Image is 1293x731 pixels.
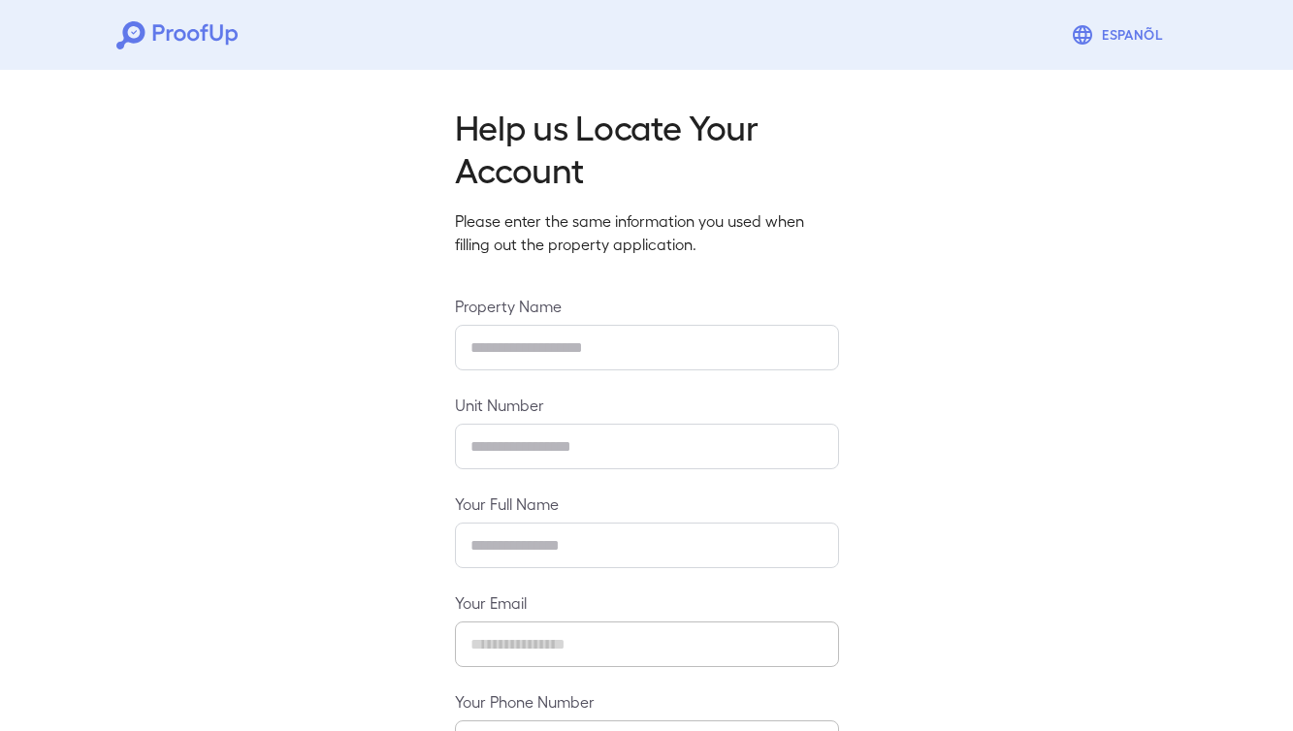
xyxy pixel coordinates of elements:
[455,493,839,515] label: Your Full Name
[455,394,839,416] label: Unit Number
[455,105,839,190] h2: Help us Locate Your Account
[455,591,839,614] label: Your Email
[455,690,839,713] label: Your Phone Number
[455,209,839,256] p: Please enter the same information you used when filling out the property application.
[455,295,839,317] label: Property Name
[1063,16,1177,54] button: Espanõl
